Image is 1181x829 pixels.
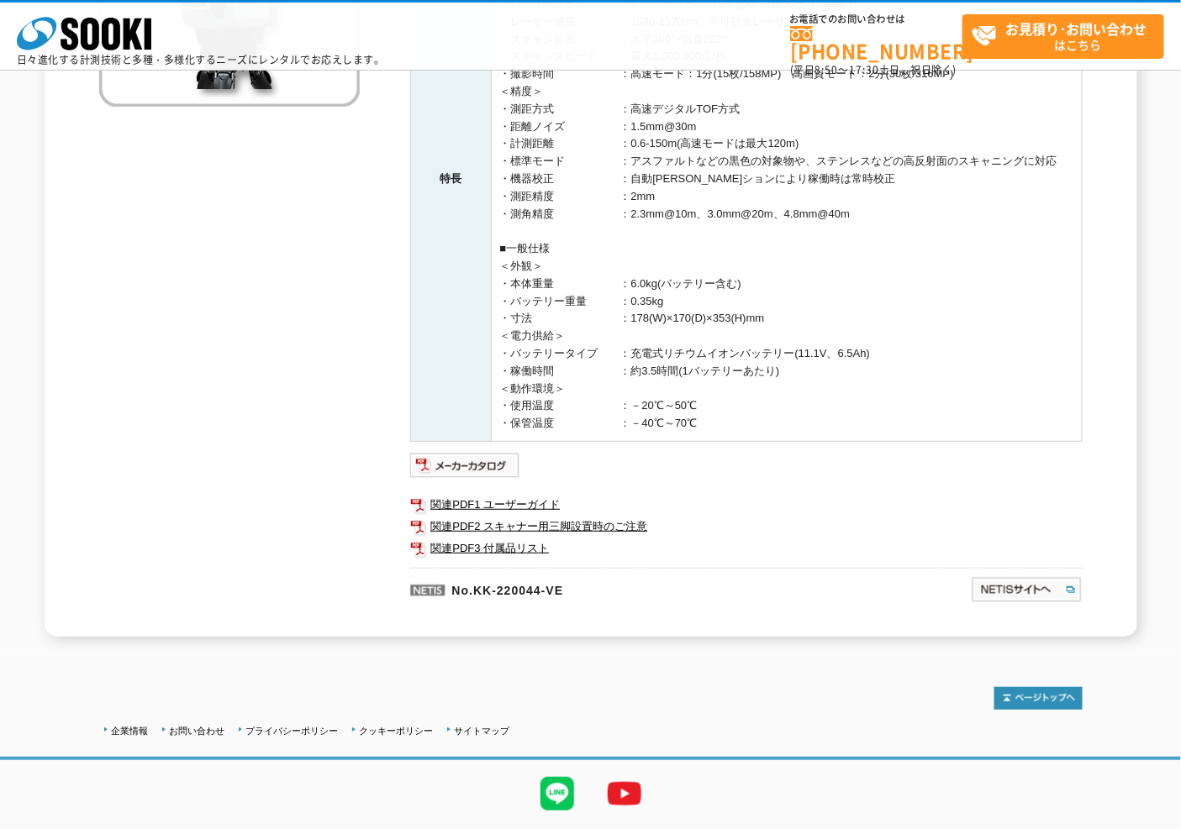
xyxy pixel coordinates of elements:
a: 企業情報 [112,726,149,736]
strong: お見積り･お問い合わせ [1006,18,1147,39]
a: クッキーポリシー [360,726,434,736]
a: プライバシーポリシー [246,726,339,736]
span: お電話でのお問い合わせは [790,14,962,24]
p: No.KK-220044-VE [410,568,809,608]
img: メーカーカタログ [410,452,520,479]
span: 8:50 [815,62,839,77]
img: LINE [524,760,591,827]
p: 日々進化する計測技術と多種・多様化するニーズにレンタルでお応えします。 [17,55,385,65]
a: 関連PDF3 付属品リスト [410,538,1083,559]
a: サイトマップ [455,726,510,736]
a: お問い合わせ [170,726,225,736]
img: トップページへ [994,687,1083,710]
a: お見積り･お問い合わせはこちら [962,14,1164,59]
img: NETISサイトへ [971,576,1083,603]
a: メーカーカタログ [410,463,520,475]
a: [PHONE_NUMBER] [790,26,962,60]
span: (平日 ～ 土日、祝日除く) [790,62,957,77]
span: 17:30 [849,62,879,77]
img: YouTube [591,760,658,827]
a: 関連PDF1 ユーザーガイド [410,494,1083,516]
span: はこちら [972,15,1163,57]
a: 関連PDF2 スキャナー用三脚設置時のご注意 [410,516,1083,538]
